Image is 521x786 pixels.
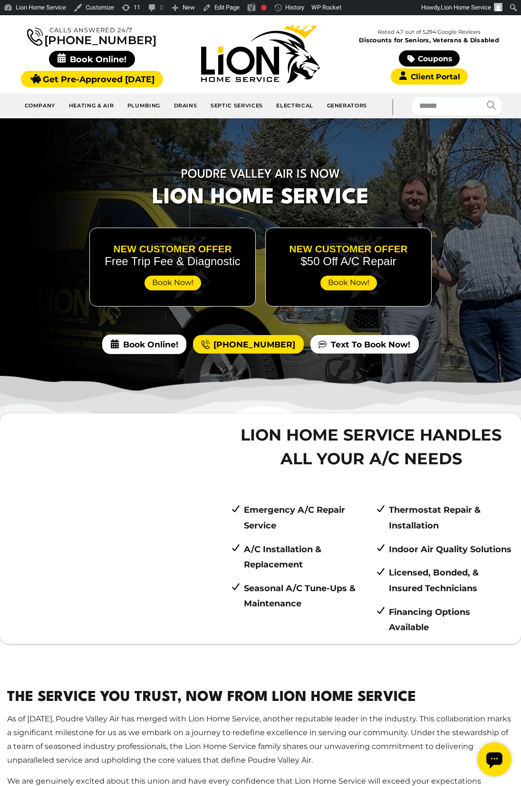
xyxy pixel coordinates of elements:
p: Thermostat Repair & Installation [389,502,512,533]
span: Discounts for Seniors, Veterans & Disabled [347,38,511,44]
a: Plumbing [121,98,167,114]
a: Client Portal [391,68,468,85]
p: Seasonal A/C Tune-Ups & Maintenance [244,581,367,612]
a: Drains [167,98,204,114]
p: As of [DATE], Poudre Valley Air has merged with Lion Home Service, another reputable leader in th... [7,712,514,767]
div: | [374,94,412,119]
p: Indoor Air Quality Solutions [389,542,512,557]
iframe: Our History | Lion Home Service [9,443,210,611]
a: [PHONE_NUMBER] [27,26,156,46]
div: Focus keyphrase not set [261,5,267,10]
img: Lion Home Service [201,25,320,83]
span: Book Online! [102,335,186,354]
a: Electrical [270,98,320,114]
div: Open chat widget [4,4,38,38]
p: Rated 4.7 out of 5,294 Google Reviews [345,27,513,37]
h2: The Service You Trust, Now From Lion Home Service [7,687,514,709]
h1: Lion Home Service [87,168,434,214]
span: Poudre Valley Air is Now [87,168,434,182]
a: [PHONE_NUMBER] [193,335,303,354]
a: Generators [320,98,374,114]
span: Book Now! [320,276,377,290]
span: Book Now! [145,276,201,290]
a: Company [18,98,62,114]
p: A/C Installation & Replacement [244,542,367,573]
a: Septic Services [204,98,270,114]
span: Lion Home Service Handles All Your A/C Needs [231,423,512,471]
a: Text To Book Now! [310,335,418,354]
span: Lion Home Service [441,4,491,11]
a: Get Pre-Approved [DATE] [21,71,163,87]
a: Heating & Air [62,98,121,114]
a: Coupons [399,50,460,67]
p: Financing Options Available [389,604,512,635]
p: Licensed, Bonded, & Insured Technicians [389,565,512,596]
p: Emergency A/C Repair Service [244,502,367,533]
span: Book Online! [49,51,135,67]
